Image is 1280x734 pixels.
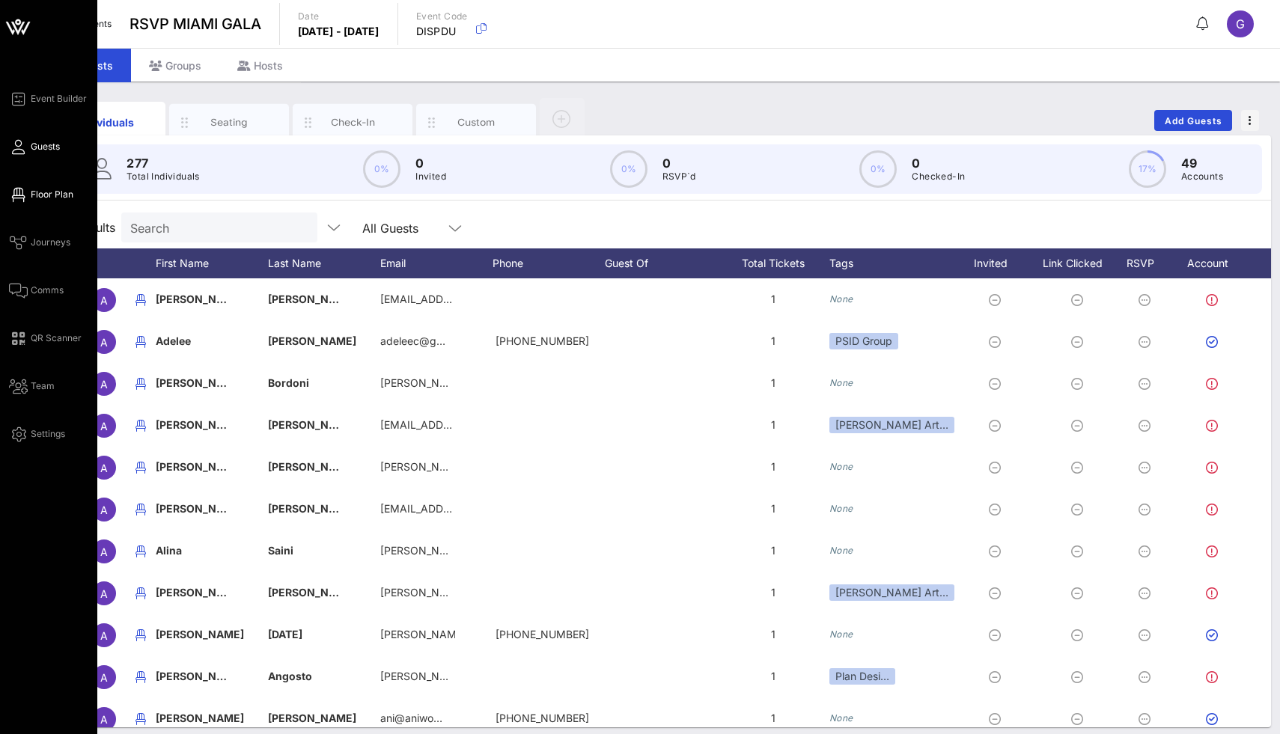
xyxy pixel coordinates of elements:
[496,712,589,724] span: +19176910685
[912,154,965,172] p: 0
[31,427,65,441] span: Settings
[100,336,108,349] span: A
[380,248,493,278] div: Email
[100,713,108,726] span: A
[416,24,468,39] p: DISPDU
[268,418,356,431] span: [PERSON_NAME]
[662,169,696,184] p: RSVP`d
[156,334,191,347] span: Adelee
[31,188,73,201] span: Floor Plan
[415,169,446,184] p: Invited
[100,587,108,600] span: A
[829,629,853,640] i: None
[127,169,200,184] p: Total Individuals
[1039,248,1121,278] div: Link Clicked
[9,233,70,251] a: Journeys
[829,293,853,305] i: None
[829,417,954,433] div: [PERSON_NAME] Art…
[31,236,70,249] span: Journeys
[31,92,87,105] span: Event Builder
[717,614,829,655] div: 1
[156,502,244,515] span: [PERSON_NAME]
[1236,16,1245,31] span: G
[829,377,853,388] i: None
[268,334,356,347] span: [PERSON_NAME]
[717,488,829,530] div: 1
[196,115,263,129] div: Seating
[717,572,829,614] div: 1
[156,544,182,557] span: Alina
[829,333,898,349] div: PSID Group
[829,461,853,472] i: None
[100,294,108,307] span: A
[268,293,356,305] span: [PERSON_NAME]
[156,628,244,640] span: [PERSON_NAME]
[829,503,853,514] i: None
[1174,248,1256,278] div: Account
[829,248,957,278] div: Tags
[717,655,829,697] div: 1
[717,362,829,404] div: 1
[31,284,64,297] span: Comms
[9,90,87,108] a: Event Builder
[380,320,445,362] p: adeleec@g…
[380,502,561,515] span: [EMAIL_ADDRESS][DOMAIN_NAME]
[156,712,244,724] span: [PERSON_NAME]
[380,614,455,655] p: [PERSON_NAME]…
[829,668,895,685] div: Plan Desi…
[156,670,244,682] span: [PERSON_NAME]
[9,377,55,395] a: Team
[496,628,589,640] span: +12159011115
[156,293,244,305] span: [PERSON_NAME]
[1154,110,1232,131] button: Add Guests
[129,13,261,35] span: RSVP MIAMI GALA
[9,329,82,347] a: QR Scanner
[156,586,244,599] span: [PERSON_NAME]
[380,376,647,389] span: [PERSON_NAME][EMAIL_ADDRESS][DOMAIN_NAME]
[829,545,853,556] i: None
[829,584,954,601] div: [PERSON_NAME] Art…
[268,502,356,515] span: [PERSON_NAME]
[1181,169,1223,184] p: Accounts
[100,545,108,558] span: A
[9,138,60,156] a: Guests
[416,9,468,24] p: Event Code
[156,418,244,431] span: [PERSON_NAME]
[1181,154,1223,172] p: 49
[100,629,108,642] span: A
[717,278,829,320] div: 1
[156,248,268,278] div: First Name
[912,169,965,184] p: Checked-In
[380,460,647,473] span: [PERSON_NAME][EMAIL_ADDRESS][DOMAIN_NAME]
[9,425,65,443] a: Settings
[100,378,108,391] span: A
[605,248,717,278] div: Guest Of
[1121,248,1174,278] div: RSVP
[100,420,108,432] span: A
[353,212,473,242] div: All Guests
[9,186,73,204] a: Floor Plan
[380,670,647,682] span: [PERSON_NAME][EMAIL_ADDRESS][DOMAIN_NAME]
[717,248,829,278] div: Total Tickets
[131,49,219,82] div: Groups
[320,115,386,129] div: Check-In
[73,114,139,130] div: Individuals
[298,24,380,39] p: [DATE] - [DATE]
[268,628,302,640] span: [DATE]
[717,446,829,488] div: 1
[662,154,696,172] p: 0
[268,460,356,473] span: [PERSON_NAME]
[268,376,309,389] span: Bordoni
[156,460,244,473] span: [PERSON_NAME]
[127,154,200,172] p: 277
[443,115,510,129] div: Custom
[717,530,829,572] div: 1
[268,544,293,557] span: Saini
[380,544,647,557] span: [PERSON_NAME][EMAIL_ADDRESS][DOMAIN_NAME]
[380,586,647,599] span: [PERSON_NAME][EMAIL_ADDRESS][DOMAIN_NAME]
[100,671,108,684] span: A
[31,379,55,393] span: Team
[380,418,561,431] span: [EMAIL_ADDRESS][DOMAIN_NAME]
[100,504,108,516] span: A
[717,320,829,362] div: 1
